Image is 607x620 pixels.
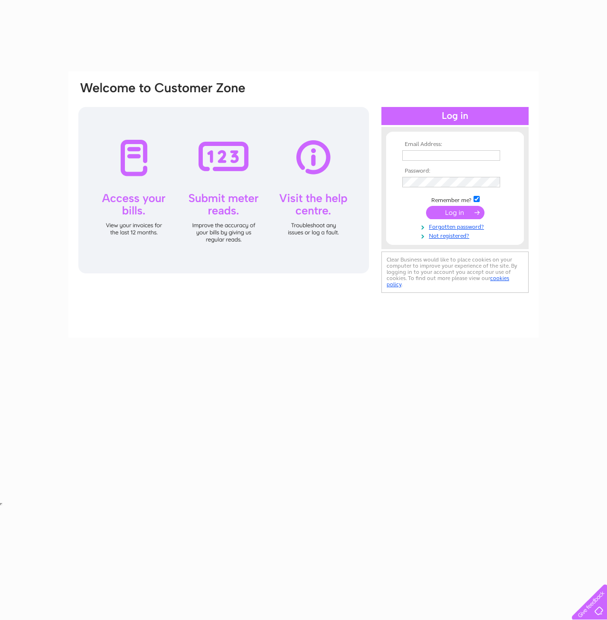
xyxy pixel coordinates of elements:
th: Password: [400,168,510,174]
th: Email Address: [400,141,510,148]
input: Submit [426,206,484,219]
td: Remember me? [400,194,510,204]
a: Not registered? [402,231,510,240]
a: Forgotten password? [402,222,510,231]
a: cookies policy [387,275,509,288]
div: Clear Business would like to place cookies on your computer to improve your experience of the sit... [381,252,529,293]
